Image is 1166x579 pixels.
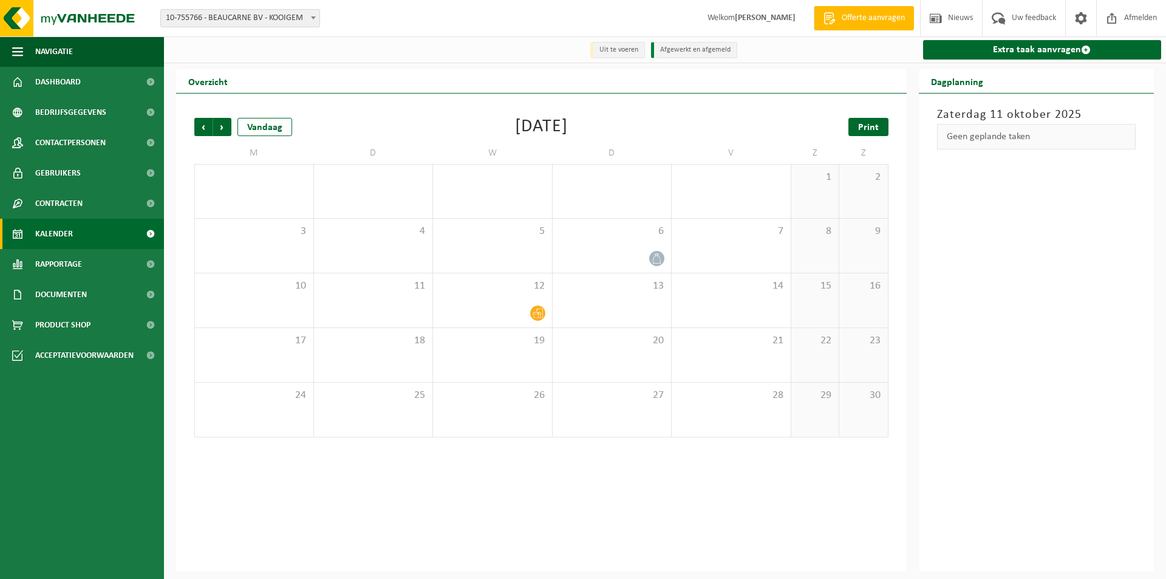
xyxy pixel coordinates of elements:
[559,389,666,402] span: 27
[937,124,1136,149] div: Geen geplande taken
[35,249,82,279] span: Rapportage
[515,118,568,136] div: [DATE]
[559,279,666,293] span: 13
[201,389,307,402] span: 24
[919,69,995,93] h2: Dagplanning
[923,40,1162,60] a: Extra taak aanvragen
[845,279,881,293] span: 16
[35,340,134,371] span: Acceptatievoorwaarden
[439,225,546,238] span: 5
[839,12,908,24] span: Offerte aanvragen
[35,128,106,158] span: Contactpersonen
[678,225,785,238] span: 7
[201,225,307,238] span: 3
[797,389,833,402] span: 29
[797,279,833,293] span: 15
[35,310,90,340] span: Product Shop
[651,42,737,58] li: Afgewerkt en afgemeld
[320,334,427,348] span: 18
[194,118,213,136] span: Vorige
[672,142,791,164] td: V
[35,219,73,249] span: Kalender
[433,142,553,164] td: W
[439,389,546,402] span: 26
[845,171,881,184] span: 2
[320,225,427,238] span: 4
[797,171,833,184] span: 1
[735,13,796,22] strong: [PERSON_NAME]
[553,142,672,164] td: D
[35,97,106,128] span: Bedrijfsgegevens
[314,142,434,164] td: D
[161,10,319,27] span: 10-755766 - BEAUCARNE BV - KOOIGEM
[797,334,833,348] span: 22
[35,67,81,97] span: Dashboard
[848,118,888,136] a: Print
[559,334,666,348] span: 20
[201,334,307,348] span: 17
[176,69,240,93] h2: Overzicht
[194,142,314,164] td: M
[237,118,292,136] div: Vandaag
[213,118,231,136] span: Volgende
[559,225,666,238] span: 6
[320,389,427,402] span: 25
[858,123,879,132] span: Print
[814,6,914,30] a: Offerte aanvragen
[320,279,427,293] span: 11
[439,334,546,348] span: 19
[160,9,320,27] span: 10-755766 - BEAUCARNE BV - KOOIGEM
[678,334,785,348] span: 21
[35,36,73,67] span: Navigatie
[839,142,888,164] td: Z
[35,158,81,188] span: Gebruikers
[201,279,307,293] span: 10
[678,279,785,293] span: 14
[797,225,833,238] span: 8
[439,279,546,293] span: 12
[35,188,83,219] span: Contracten
[678,389,785,402] span: 28
[845,334,881,348] span: 23
[791,142,840,164] td: Z
[845,225,881,238] span: 9
[35,279,87,310] span: Documenten
[937,106,1136,124] h3: Zaterdag 11 oktober 2025
[845,389,881,402] span: 30
[590,42,645,58] li: Uit te voeren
